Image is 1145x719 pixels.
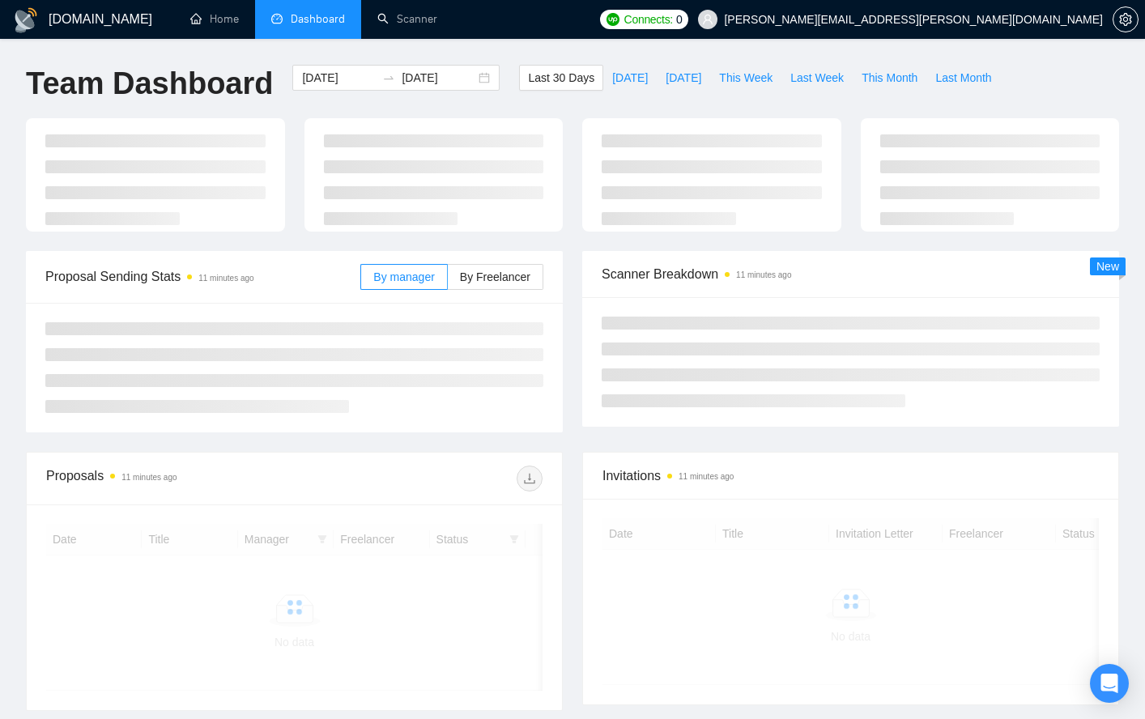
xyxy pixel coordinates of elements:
[602,466,1099,486] span: Invitations
[190,12,239,26] a: homeHome
[402,69,475,87] input: End date
[382,71,395,84] span: to
[935,69,991,87] span: Last Month
[45,266,360,287] span: Proposal Sending Stats
[1113,13,1138,26] span: setting
[657,65,710,91] button: [DATE]
[679,472,734,481] time: 11 minutes ago
[853,65,926,91] button: This Month
[736,270,791,279] time: 11 minutes ago
[1113,6,1139,32] button: setting
[460,270,530,283] span: By Freelancer
[1096,260,1119,273] span: New
[602,264,1100,284] span: Scanner Breakdown
[612,69,648,87] span: [DATE]
[719,69,773,87] span: This Week
[1113,13,1139,26] a: setting
[382,71,395,84] span: swap-right
[607,13,619,26] img: upwork-logo.png
[13,7,39,33] img: logo
[377,12,437,26] a: searchScanner
[862,69,917,87] span: This Month
[702,14,713,25] span: user
[666,69,701,87] span: [DATE]
[271,13,283,24] span: dashboard
[302,69,376,87] input: Start date
[198,274,253,283] time: 11 minutes ago
[790,69,844,87] span: Last Week
[373,270,434,283] span: By manager
[926,65,1000,91] button: Last Month
[46,466,295,491] div: Proposals
[624,11,673,28] span: Connects:
[291,12,345,26] span: Dashboard
[26,65,273,103] h1: Team Dashboard
[1090,664,1129,703] div: Open Intercom Messenger
[519,65,603,91] button: Last 30 Days
[676,11,683,28] span: 0
[603,65,657,91] button: [DATE]
[121,473,177,482] time: 11 minutes ago
[781,65,853,91] button: Last Week
[528,69,594,87] span: Last 30 Days
[710,65,781,91] button: This Week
